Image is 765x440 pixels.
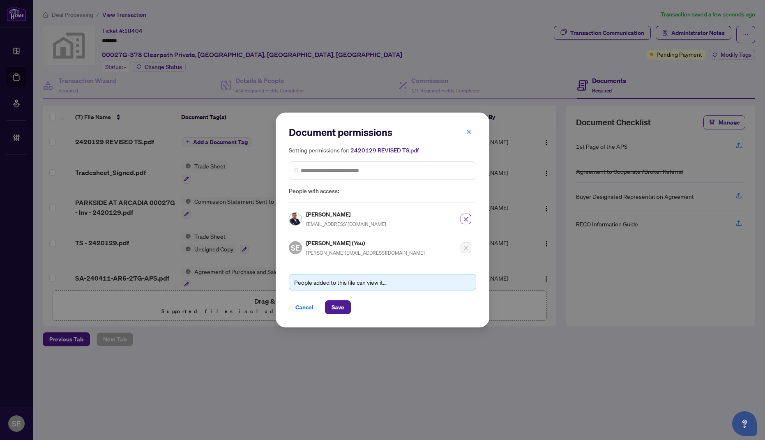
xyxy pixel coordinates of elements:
[291,242,300,253] span: SE
[295,301,313,314] span: Cancel
[732,411,757,436] button: Open asap
[294,278,471,287] div: People added to this file can view it...
[306,250,425,256] span: [PERSON_NAME][EMAIL_ADDRESS][DOMAIN_NAME]
[463,217,469,222] span: close
[350,147,419,154] span: 2420129 REVISED TS.pdf
[289,126,476,139] h2: Document permissions
[289,300,320,314] button: Cancel
[289,213,302,225] img: Profile Icon
[306,238,425,248] h5: [PERSON_NAME] (You)
[325,300,351,314] button: Save
[306,221,386,227] span: [EMAIL_ADDRESS][DOMAIN_NAME]
[332,301,344,314] span: Save
[294,168,299,173] img: search_icon
[289,145,476,155] h5: Setting permissions for:
[289,187,476,196] span: People with access:
[306,210,386,219] h5: [PERSON_NAME]
[466,129,472,135] span: close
